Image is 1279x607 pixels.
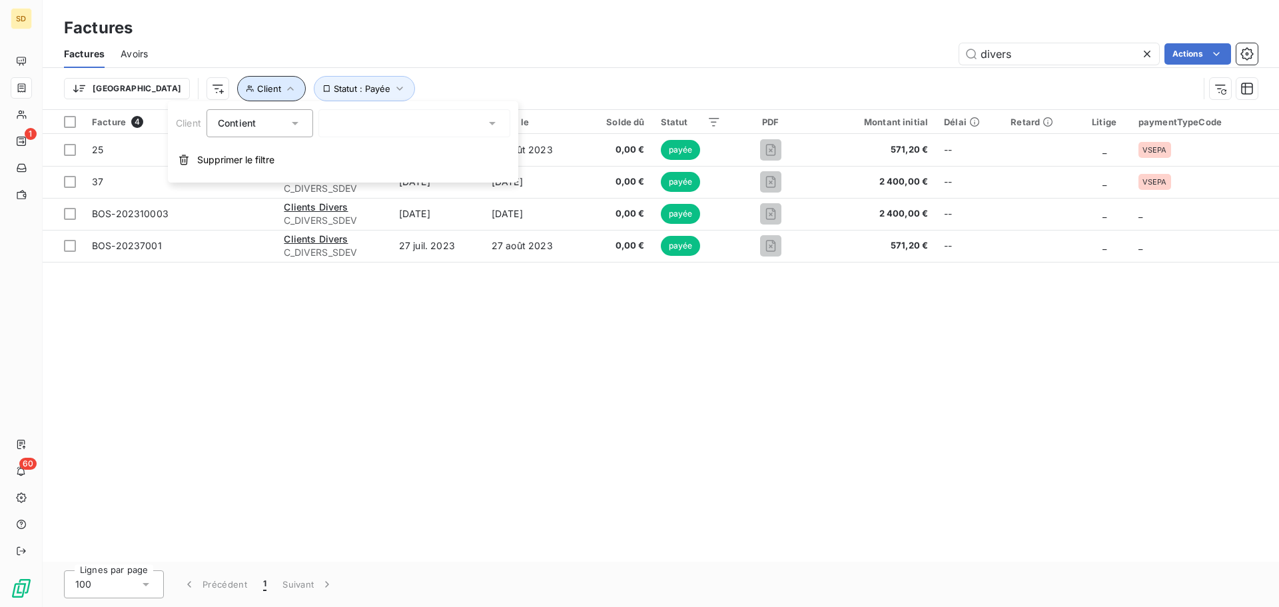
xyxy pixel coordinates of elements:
[1164,43,1231,65] button: Actions
[263,578,266,591] span: 1
[484,166,583,198] td: [DATE]
[92,176,103,187] span: 37
[257,83,281,94] span: Client
[1234,562,1266,594] iframe: Intercom live chat
[284,201,348,213] span: Clients Divers
[92,117,126,127] span: Facture
[591,239,645,253] span: 0,00 €
[92,240,162,251] span: BOS-20237001
[484,134,583,166] td: 27 août 2023
[197,153,274,167] span: Supprimer le filtre
[92,208,169,219] span: BOS-202310003
[1102,176,1106,187] span: _
[484,198,583,230] td: [DATE]
[284,182,382,195] span: C_DIVERS_SDEV
[936,166,1003,198] td: --
[121,47,148,61] span: Avoirs
[591,117,645,127] div: Solde dû
[1142,178,1167,186] span: VSEPA
[64,78,190,99] button: [GEOGRAPHIC_DATA]
[1011,117,1070,127] div: Retard
[936,230,1003,262] td: --
[1142,146,1167,154] span: VSEPA
[1086,117,1122,127] div: Litige
[284,214,382,227] span: C_DIVERS_SDEV
[1102,144,1106,155] span: _
[944,117,995,127] div: Délai
[1138,208,1142,219] span: _
[92,144,103,155] span: 25
[591,143,645,157] span: 0,00 €
[274,570,342,598] button: Suivant
[175,570,255,598] button: Précédent
[25,128,37,140] span: 1
[11,578,32,599] img: Logo LeanPay
[492,117,575,127] div: Échue le
[255,570,274,598] button: 1
[591,207,645,221] span: 0,00 €
[1102,208,1106,219] span: _
[131,116,143,128] span: 4
[661,172,701,192] span: payée
[1138,117,1271,127] div: paymentTypeCode
[1102,240,1106,251] span: _
[820,207,928,221] span: 2 400,00 €
[284,233,348,245] span: Clients Divers
[661,117,721,127] div: Statut
[591,175,645,189] span: 0,00 €
[484,230,583,262] td: 27 août 2023
[820,143,928,157] span: 571,20 €
[334,83,390,94] span: Statut : Payée
[936,134,1003,166] td: --
[661,140,701,160] span: payée
[1138,240,1142,251] span: _
[391,198,484,230] td: [DATE]
[237,76,306,101] button: Client
[64,16,133,40] h3: Factures
[218,117,256,129] span: Contient
[314,76,415,101] button: Statut : Payée
[820,239,928,253] span: 571,20 €
[820,117,928,127] div: Montant initial
[176,117,201,129] span: Client
[11,8,32,29] div: SD
[11,131,31,152] a: 1
[168,145,518,175] button: Supprimer le filtre
[737,117,804,127] div: PDF
[64,47,105,61] span: Factures
[959,43,1159,65] input: Rechercher
[19,458,37,470] span: 60
[661,236,701,256] span: payée
[284,246,382,259] span: C_DIVERS_SDEV
[820,175,928,189] span: 2 400,00 €
[661,204,701,224] span: payée
[391,230,484,262] td: 27 juil. 2023
[936,198,1003,230] td: --
[75,578,91,591] span: 100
